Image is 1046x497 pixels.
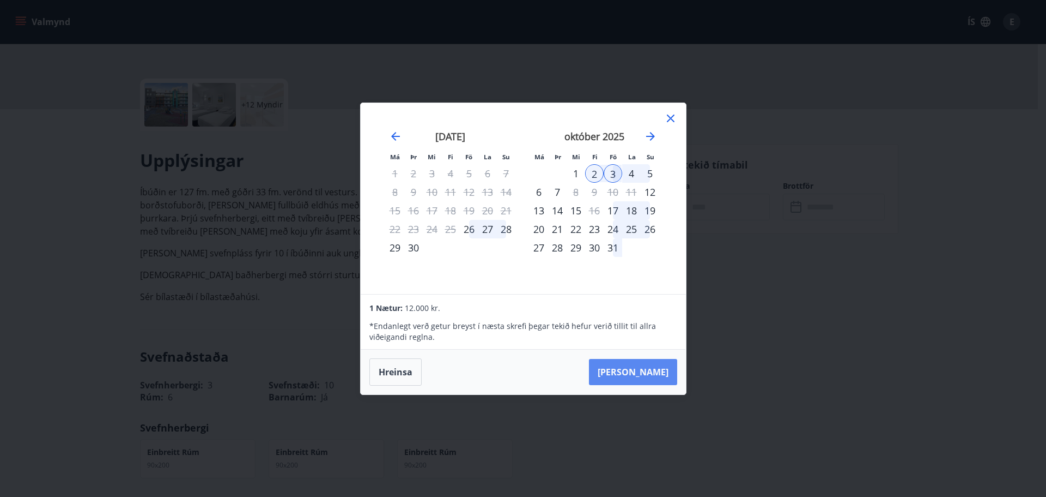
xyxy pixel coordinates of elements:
small: Þr [410,153,417,161]
td: Choose sunnudagur, 28. september 2025 as your check-in date. It’s available. [497,220,515,238]
div: 4 [622,164,641,183]
td: Choose fimmtudagur, 11. september 2025 as your check-in date. It’s available. [441,183,460,201]
strong: [DATE] [435,130,465,143]
div: 18 [622,201,641,220]
td: Choose laugardagur, 4. október 2025 as your check-in date. It’s available. [622,164,641,183]
small: Þr [555,153,561,161]
td: Not available. fimmtudagur, 9. október 2025 [585,183,604,201]
td: Choose þriðjudagur, 21. október 2025 as your check-in date. It’s available. [548,220,567,238]
div: 23 [585,220,604,238]
td: Choose sunnudagur, 21. september 2025 as your check-in date. It’s available. [497,201,515,220]
td: Choose sunnudagur, 26. október 2025 as your check-in date. It’s available. [641,220,659,238]
div: 26 [460,220,478,238]
small: Fi [448,153,453,161]
div: 29 [386,238,404,257]
td: Choose miðvikudagur, 24. september 2025 as your check-in date. It’s available. [423,220,441,238]
div: 13 [530,201,548,220]
div: Aðeins útritun í boði [567,183,585,201]
td: Choose föstudagur, 19. september 2025 as your check-in date. It’s available. [460,201,478,220]
div: 30 [585,238,604,257]
td: Choose laugardagur, 25. október 2025 as your check-in date. It’s available. [622,220,641,238]
td: Choose fimmtudagur, 25. september 2025 as your check-in date. It’s available. [441,220,460,238]
button: Hreinsa [369,358,422,386]
div: 31 [604,238,622,257]
div: 1 [567,164,585,183]
td: Not available. sunnudagur, 7. september 2025 [497,164,515,183]
span: 1 Nætur: [369,303,403,313]
div: 14 [548,201,567,220]
div: 25 [622,220,641,238]
div: 29 [567,238,585,257]
div: 2 [585,164,604,183]
td: Choose sunnudagur, 19. október 2025 as your check-in date. It’s available. [641,201,659,220]
td: Selected as start date. fimmtudagur, 2. október 2025 [585,164,604,183]
td: Choose mánudagur, 27. október 2025 as your check-in date. It’s available. [530,238,548,257]
td: Choose sunnudagur, 5. október 2025 as your check-in date. It’s available. [641,164,659,183]
div: 28 [548,238,567,257]
small: Má [390,153,400,161]
td: Choose föstudagur, 31. október 2025 as your check-in date. It’s available. [604,238,622,257]
td: Choose miðvikudagur, 8. október 2025 as your check-in date. It’s available. [567,183,585,201]
div: Aðeins innritun í boði [641,183,659,201]
td: Choose mánudagur, 8. september 2025 as your check-in date. It’s available. [386,183,404,201]
td: Not available. föstudagur, 10. október 2025 [604,183,622,201]
div: 3 [604,164,622,183]
td: Not available. laugardagur, 20. september 2025 [478,201,497,220]
div: 30 [404,238,423,257]
div: Move forward to switch to the next month. [644,130,657,143]
td: Choose miðvikudagur, 29. október 2025 as your check-in date. It’s available. [567,238,585,257]
p: * Endanlegt verð getur breyst í næsta skrefi þegar tekið hefur verið tillit til allra viðeigandi ... [369,321,677,343]
td: Choose föstudagur, 26. september 2025 as your check-in date. It’s available. [460,220,478,238]
td: Choose þriðjudagur, 7. október 2025 as your check-in date. It’s available. [548,183,567,201]
div: 27 [478,220,497,238]
td: Choose fimmtudagur, 23. október 2025 as your check-in date. It’s available. [585,220,604,238]
td: Choose sunnudagur, 14. september 2025 as your check-in date. It’s available. [497,183,515,201]
td: Choose mánudagur, 29. september 2025 as your check-in date. It’s available. [386,238,404,257]
td: Choose miðvikudagur, 15. október 2025 as your check-in date. It’s available. [567,201,585,220]
div: 15 [567,201,585,220]
div: 20 [530,220,548,238]
strong: október 2025 [564,130,624,143]
td: Choose fimmtudagur, 18. september 2025 as your check-in date. It’s available. [441,201,460,220]
div: Calendar [374,116,673,281]
small: La [484,153,491,161]
td: Choose þriðjudagur, 28. október 2025 as your check-in date. It’s available. [548,238,567,257]
div: 5 [641,164,659,183]
small: Fi [592,153,598,161]
td: Choose mánudagur, 20. október 2025 as your check-in date. It’s available. [530,220,548,238]
td: Choose föstudagur, 17. október 2025 as your check-in date. It’s available. [604,201,622,220]
td: Choose miðvikudagur, 1. október 2025 as your check-in date. It’s available. [567,164,585,183]
td: Choose sunnudagur, 12. október 2025 as your check-in date. It’s available. [641,183,659,201]
div: 6 [530,183,548,201]
small: Mi [428,153,436,161]
td: Choose þriðjudagur, 14. október 2025 as your check-in date. It’s available. [548,201,567,220]
small: Fö [610,153,617,161]
td: Choose þriðjudagur, 16. september 2025 as your check-in date. It’s available. [404,201,423,220]
button: [PERSON_NAME] [589,359,677,385]
td: Selected as end date. föstudagur, 3. október 2025 [604,164,622,183]
td: Choose laugardagur, 18. október 2025 as your check-in date. It’s available. [622,201,641,220]
div: Aðeins útritun í boði [585,201,604,220]
small: Su [502,153,510,161]
td: Choose fimmtudagur, 16. október 2025 as your check-in date. It’s available. [585,201,604,220]
div: 28 [497,220,515,238]
div: 21 [548,220,567,238]
td: Choose miðvikudagur, 17. september 2025 as your check-in date. It’s available. [423,201,441,220]
td: Choose þriðjudagur, 23. september 2025 as your check-in date. It’s available. [404,220,423,238]
td: Choose miðvikudagur, 3. september 2025 as your check-in date. It’s available. [423,164,441,183]
td: Choose fimmtudagur, 4. september 2025 as your check-in date. It’s available. [441,164,460,183]
td: Not available. laugardagur, 11. október 2025 [622,183,641,201]
td: Not available. laugardagur, 6. september 2025 [478,164,497,183]
div: 27 [530,238,548,257]
td: Choose laugardagur, 27. september 2025 as your check-in date. It’s available. [478,220,497,238]
td: Choose þriðjudagur, 30. september 2025 as your check-in date. It’s available. [404,238,423,257]
div: Move backward to switch to the previous month. [389,130,402,143]
span: 12.000 kr. [405,303,440,313]
small: Fö [465,153,472,161]
td: Choose þriðjudagur, 9. september 2025 as your check-in date. It’s available. [404,183,423,201]
td: Choose mánudagur, 22. september 2025 as your check-in date. It’s available. [386,220,404,238]
small: La [628,153,636,161]
td: Choose miðvikudagur, 10. september 2025 as your check-in date. It’s available. [423,183,441,201]
td: Choose mánudagur, 15. september 2025 as your check-in date. It’s available. [386,201,404,220]
small: Má [534,153,544,161]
